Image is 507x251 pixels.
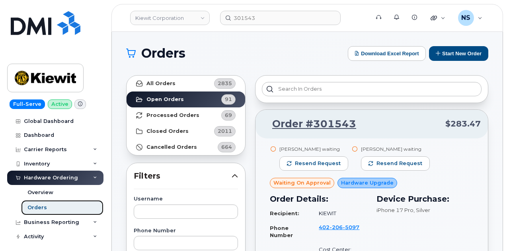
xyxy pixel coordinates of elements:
input: Search in orders [262,82,482,96]
span: , Silver [413,207,430,213]
td: KIEWIT [312,206,367,220]
button: Resend request [361,156,430,171]
a: All Orders2835 [127,76,245,91]
a: Cancelled Orders664 [127,139,245,155]
span: iPhone 17 Pro [376,207,413,213]
button: Resend request [279,156,348,171]
div: [PERSON_NAME] waiting [279,146,348,152]
a: Closed Orders2011 [127,123,245,139]
strong: Closed Orders [146,128,189,134]
strong: Recipient: [270,210,299,216]
span: 5097 [343,224,359,230]
strong: Processed Orders [146,112,199,119]
span: 206 [330,224,343,230]
a: Order #301543 [263,117,356,131]
a: 4022065097 [319,224,359,238]
span: Hardware Upgrade [341,179,394,187]
strong: Cancelled Orders [146,144,197,150]
h3: Order Details: [270,193,367,205]
span: 2011 [218,127,232,135]
label: Username [134,197,238,202]
a: Processed Orders69 [127,107,245,123]
span: Resend request [376,160,422,167]
span: 2835 [218,80,232,87]
span: Filters [134,170,232,182]
span: Waiting On Approval [273,179,331,187]
span: 69 [225,111,232,119]
label: Phone Number [134,228,238,233]
button: Start New Order [429,46,488,61]
strong: Phone Number [270,225,293,239]
span: Orders [141,47,185,59]
button: Download Excel Report [348,46,426,61]
span: 664 [221,143,232,151]
span: $283.47 [445,118,481,130]
h3: Device Purchase: [376,193,474,205]
span: 91 [225,95,232,103]
strong: Open Orders [146,96,184,103]
span: 402 [319,224,359,230]
span: Resend request [295,160,341,167]
a: Open Orders91 [127,91,245,107]
iframe: Messenger Launcher [472,216,501,245]
div: [PERSON_NAME] waiting [361,146,430,152]
strong: All Orders [146,80,175,87]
